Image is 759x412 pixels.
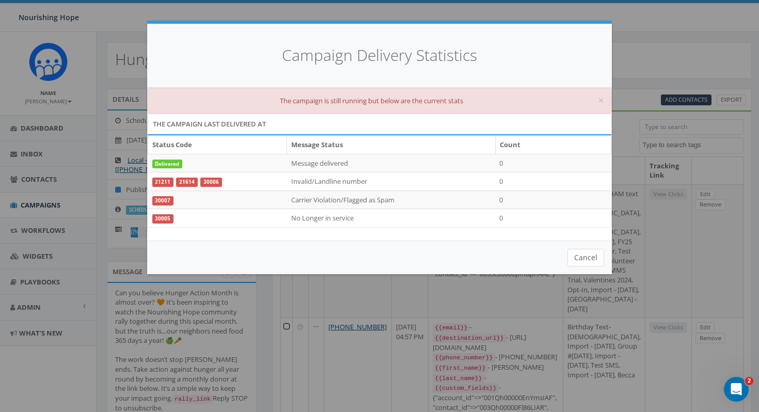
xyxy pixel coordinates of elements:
[4,73,31,84] button: Log in
[500,140,520,149] b: Count
[4,45,151,54] div: Hello! Please Log In
[152,140,192,149] b: Status Code
[495,209,611,227] td: 0
[152,196,174,205] a: 30007
[495,154,611,172] td: 0
[4,54,151,73] div: You will be redirected to our universal log in page.
[598,93,604,107] span: ×
[495,191,611,209] td: 0
[200,178,222,187] a: 30006
[287,191,496,209] td: Carrier Violation/Flagged as Spam
[291,140,343,149] b: Message Status
[4,73,31,82] a: Log in
[4,4,75,17] img: logo
[152,214,174,224] a: 30005
[598,95,604,106] button: Close
[176,178,198,187] a: 21614
[745,377,753,385] span: 2
[567,249,604,266] button: Cancel
[147,114,612,134] div: The campaign last delivered at
[152,178,174,187] a: 21211
[724,377,749,402] iframe: Intercom live chat
[287,154,496,172] td: Message delivered
[495,172,611,191] td: 0
[163,44,596,67] h4: Campaign Delivery Statistics
[287,209,496,227] td: No Longer in service
[287,172,496,191] td: Invalid/Landline number
[152,160,183,169] span: Delivered
[147,88,612,114] div: The campaign is still running but below are the current stats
